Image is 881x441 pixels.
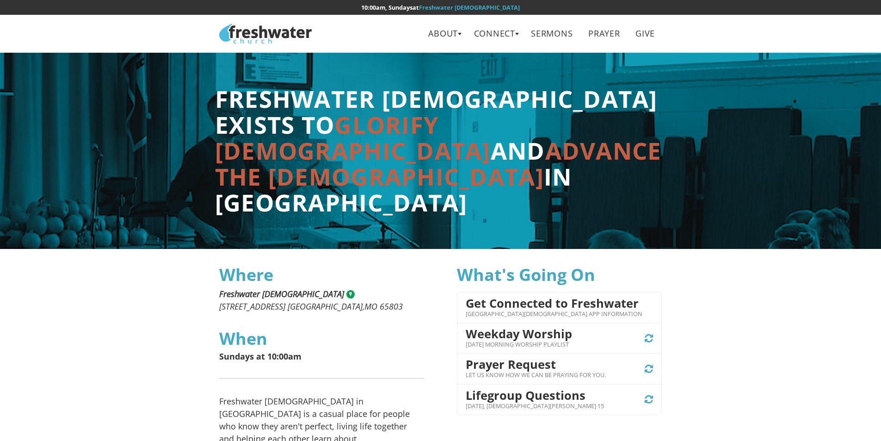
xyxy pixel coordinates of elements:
[466,296,653,320] a: Get Connected to Freshwater [GEOGRAPHIC_DATA][DEMOGRAPHIC_DATA] App Information
[466,389,604,402] h4: Lifegroup Questions
[466,357,653,381] a: Prayer Request Let us know how we can be praying for you.
[422,23,465,44] a: About
[219,266,424,284] h3: Where
[215,135,662,193] span: advance the [DEMOGRAPHIC_DATA]
[364,301,377,312] span: MO
[215,86,662,216] h2: Freshwater [DEMOGRAPHIC_DATA] exists to and in [GEOGRAPHIC_DATA]
[466,402,604,410] p: [DATE], [DEMOGRAPHIC_DATA][PERSON_NAME] 15
[466,327,572,340] h4: Weekday Worship
[219,288,424,313] address: ,
[466,310,642,318] p: [GEOGRAPHIC_DATA][DEMOGRAPHIC_DATA] App Information
[524,23,579,44] a: Sermons
[219,4,661,11] h6: at
[466,340,572,349] p: [DATE] Morning Worship Playlist
[643,394,654,405] span: Ongoing
[219,24,312,43] img: Freshwater Church
[288,301,363,312] span: [GEOGRAPHIC_DATA]
[466,371,606,379] p: Let us know how we can be praying for you.
[219,329,424,348] h3: When
[419,3,520,12] a: Freshwater [DEMOGRAPHIC_DATA]
[643,364,654,374] span: Ongoing
[361,3,413,12] time: 10:00am, Sundays
[380,301,403,312] span: 65803
[215,109,491,167] span: glorify [DEMOGRAPHIC_DATA]
[629,23,662,44] a: Give
[467,23,522,44] a: Connect
[466,326,653,350] a: Weekday Worship [DATE] Morning Worship Playlist
[582,23,627,44] a: Prayer
[457,266,661,284] h3: What's Going On
[219,288,344,299] span: Freshwater [DEMOGRAPHIC_DATA]
[219,352,424,361] p: Sundays at 10:00am
[466,297,642,310] h4: Get Connected to Freshwater
[466,358,606,371] h4: Prayer Request
[219,301,285,312] span: [STREET_ADDRESS]
[466,387,653,411] a: Lifegroup Questions [DATE], [DEMOGRAPHIC_DATA][PERSON_NAME] 15
[643,333,654,344] span: Ongoing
